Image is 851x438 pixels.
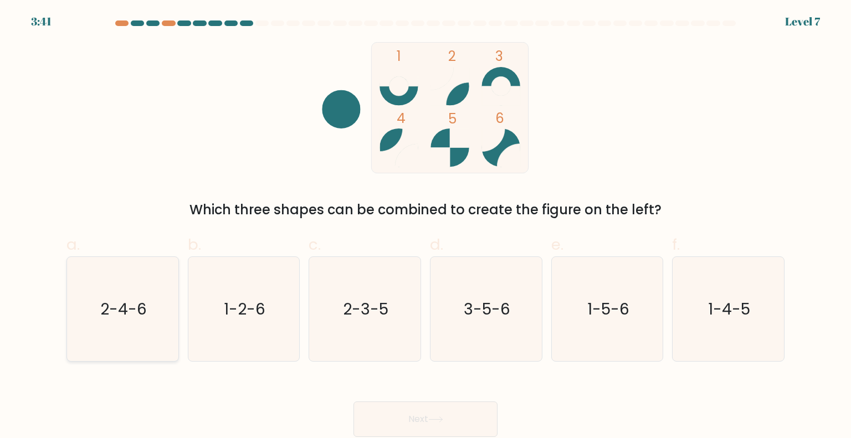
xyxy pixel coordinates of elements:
text: 1-4-5 [708,297,750,320]
text: 1-5-6 [587,297,629,320]
tspan: 2 [448,48,456,66]
tspan: 3 [495,48,503,66]
text: 2-3-5 [344,297,389,320]
div: Which three shapes can be combined to create the figure on the left? [73,200,778,220]
tspan: 6 [495,109,504,127]
div: 3:41 [31,13,52,30]
text: 1-2-6 [224,297,265,320]
text: 3-5-6 [464,297,510,320]
div: Level 7 [785,13,820,30]
text: 2-4-6 [100,297,147,320]
tspan: 1 [397,48,402,66]
span: e. [551,234,563,255]
span: c. [309,234,321,255]
span: f. [672,234,680,255]
tspan: 5 [448,110,457,128]
tspan: 4 [397,109,406,127]
span: b. [188,234,201,255]
button: Next [353,401,498,437]
span: a. [66,234,80,255]
span: d. [430,234,443,255]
